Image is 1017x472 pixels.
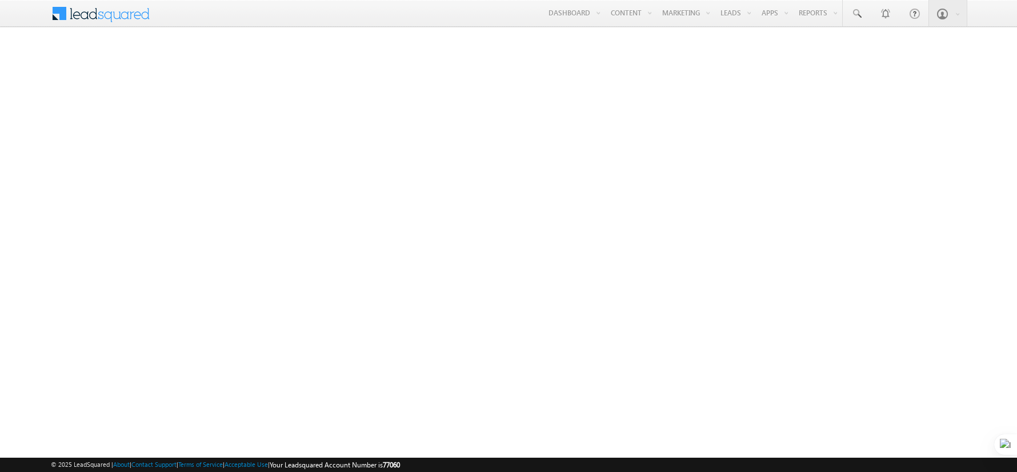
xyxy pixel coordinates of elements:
[270,461,400,469] span: Your Leadsquared Account Number is
[383,461,400,469] span: 77060
[113,461,130,468] a: About
[225,461,268,468] a: Acceptable Use
[178,461,223,468] a: Terms of Service
[131,461,177,468] a: Contact Support
[51,459,400,470] span: © 2025 LeadSquared | | | | |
